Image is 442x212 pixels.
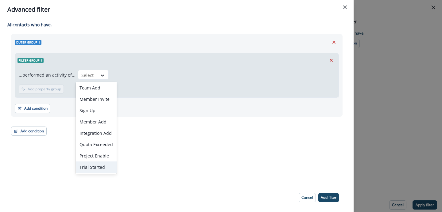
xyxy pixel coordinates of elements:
[340,2,350,12] button: Close
[11,127,47,136] button: Add condition
[318,193,339,202] button: Add filter
[28,87,61,91] p: Add property group
[17,58,44,63] span: Filter group 1
[76,105,117,116] div: Sign Up
[7,5,346,14] div: Advanced filter
[76,161,117,173] div: Trial Started
[76,82,117,93] div: Team Add
[301,195,313,200] p: Cancel
[76,127,117,139] div: Integration Add
[76,139,117,150] div: Quota Exceeded
[19,72,76,78] p: ...performed an activity of...
[76,116,117,127] div: Member Add
[299,193,316,202] button: Cancel
[19,85,64,94] button: Add property group
[321,195,336,200] p: Add filter
[326,56,336,65] button: Remove
[329,38,339,47] button: Remove
[15,40,41,45] span: Outer group 1
[76,93,117,105] div: Member Invite
[7,21,343,28] p: All contact s who have,
[15,104,50,113] button: Add condition
[76,150,117,161] div: Project Enable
